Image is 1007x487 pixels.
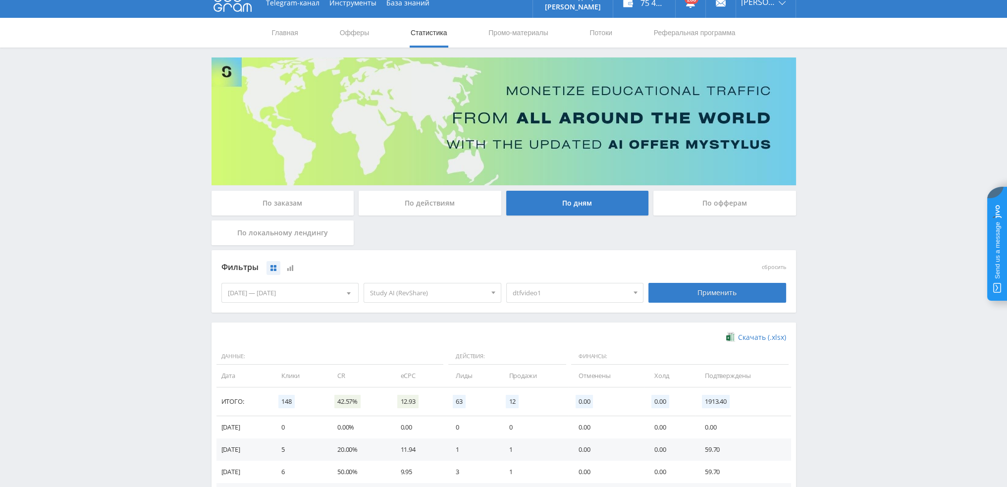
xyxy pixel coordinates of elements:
span: dtfvideo1 [513,283,629,302]
td: 0.00 [390,416,446,438]
img: Banner [212,57,796,185]
td: Дата [216,365,271,387]
div: По офферам [653,191,796,216]
td: 0.00% [327,416,390,438]
td: CR [327,365,390,387]
span: 1913.40 [702,395,730,408]
td: Отменены [569,365,644,387]
div: По локальному лендингу [212,220,354,245]
td: 20.00% [327,438,390,461]
a: Потоки [588,18,613,48]
td: 1 [446,438,499,461]
td: Клики [271,365,327,387]
span: Действия: [448,348,566,365]
td: 0.00 [569,461,644,483]
span: 12 [506,395,519,408]
td: 0.00 [644,416,695,438]
a: Промо-материалы [487,18,549,48]
td: 11.94 [390,438,446,461]
td: [DATE] [216,461,271,483]
td: 0 [446,416,499,438]
div: Фильтры [221,260,644,275]
div: Применить [648,283,786,303]
td: Продажи [499,365,568,387]
td: 9.95 [390,461,446,483]
td: 3 [446,461,499,483]
a: Статистика [410,18,448,48]
td: [DATE] [216,416,271,438]
td: 0.00 [644,461,695,483]
td: 59.70 [695,438,791,461]
td: Итого: [216,387,271,416]
span: 12.93 [397,395,418,408]
img: xlsx [726,332,735,342]
td: 1 [499,438,568,461]
td: Лиды [446,365,499,387]
td: eCPC [390,365,446,387]
td: 0 [499,416,568,438]
div: По заказам [212,191,354,216]
a: Реферальная программа [653,18,737,48]
a: Скачать (.xlsx) [726,332,786,342]
span: Данные: [216,348,444,365]
td: [DATE] [216,438,271,461]
span: 63 [453,395,466,408]
div: По дням [506,191,649,216]
td: 0.00 [569,438,644,461]
td: 0 [271,416,327,438]
p: [PERSON_NAME] [545,3,601,11]
span: Финансы: [571,348,789,365]
a: Офферы [339,18,371,48]
td: 5 [271,438,327,461]
td: 0.00 [569,416,644,438]
span: 148 [278,395,295,408]
a: Главная [271,18,299,48]
td: 6 [271,461,327,483]
span: 0.00 [576,395,593,408]
td: Подтверждены [695,365,791,387]
td: 1 [499,461,568,483]
td: 0.00 [644,438,695,461]
button: сбросить [762,264,786,271]
span: 42.57% [334,395,361,408]
td: Холд [644,365,695,387]
div: [DATE] — [DATE] [222,283,359,302]
span: Скачать (.xlsx) [738,333,786,341]
td: 50.00% [327,461,390,483]
td: 59.70 [695,461,791,483]
span: 0.00 [651,395,669,408]
td: 0.00 [695,416,791,438]
div: По действиям [359,191,501,216]
span: Study AI (RevShare) [370,283,486,302]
